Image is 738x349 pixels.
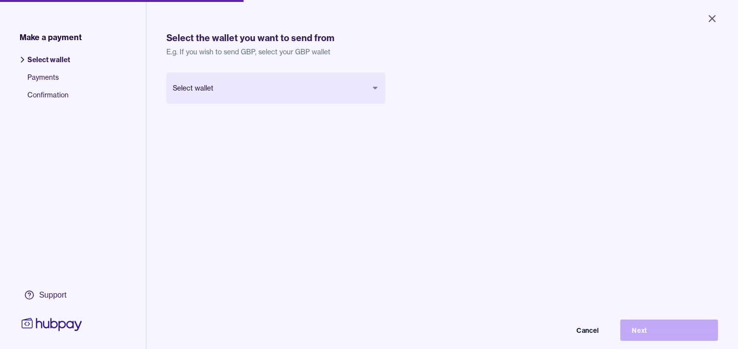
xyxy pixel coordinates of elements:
button: Cancel [513,320,611,341]
p: E.g. If you wish to send GBP, select your GBP wallet [166,47,718,57]
span: Select wallet [27,55,70,72]
span: Confirmation [27,90,70,108]
span: Make a payment [20,31,82,43]
a: Support [20,285,84,305]
div: Support [39,290,67,301]
h1: Select the wallet you want to send from [166,31,718,45]
button: Close [695,8,730,29]
span: Payments [27,72,70,90]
